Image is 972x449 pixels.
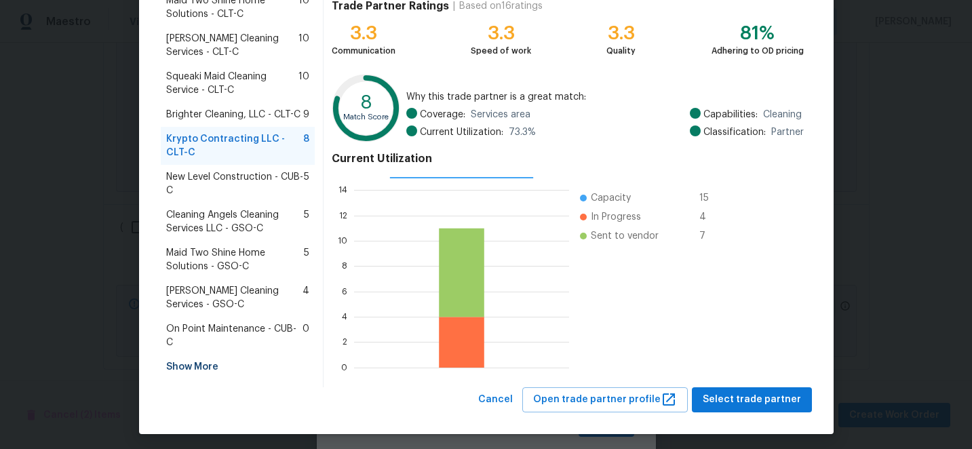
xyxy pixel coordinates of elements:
span: 10 [298,70,309,97]
span: [PERSON_NAME] Cleaning Services - CLT-C [166,32,299,59]
span: 4 [303,284,309,311]
text: 12 [339,212,347,220]
span: Classification: [703,125,766,139]
span: Current Utilization: [420,125,503,139]
span: Capabilities: [703,108,758,121]
span: New Level Construction - CUB-C [166,170,305,197]
div: Speed of work [471,44,531,58]
span: 0 [303,322,309,349]
div: Communication [332,44,395,58]
span: Brighter Cleaning, LLC - CLT-C [166,108,300,121]
span: Partner [771,125,804,139]
span: 5 [304,246,309,273]
span: Services area [471,108,530,121]
text: Match Score [344,113,389,121]
text: 4 [342,313,347,321]
div: Show More [161,355,315,379]
text: 0 [341,364,347,372]
span: Krypto Contracting LLC - CLT-C [166,132,304,159]
span: Cancel [478,391,513,408]
h4: Current Utilization [332,152,803,165]
div: 3.3 [471,26,531,40]
span: Maid Two Shine Home Solutions - GSO-C [166,246,305,273]
span: Sent to vendor [591,229,659,243]
div: 81% [712,26,804,40]
div: Quality [606,44,636,58]
span: Coverage: [420,108,465,121]
div: Adhering to OD pricing [712,44,804,58]
button: Open trade partner profile [522,387,688,412]
text: 10 [338,237,347,245]
span: 73.3 % [509,125,536,139]
span: Cleaning Angels Cleaning Services LLC - GSO-C [166,208,305,235]
span: 8 [303,132,309,159]
span: Capacity [591,191,631,205]
span: Cleaning [763,108,802,121]
div: 3.3 [332,26,395,40]
span: 5 [304,208,309,235]
text: 8 [342,262,347,270]
span: 7 [699,229,721,243]
text: 8 [360,93,372,112]
span: [PERSON_NAME] Cleaning Services - GSO-C [166,284,303,311]
span: 4 [699,210,721,224]
span: 9 [303,108,309,121]
button: Cancel [473,387,518,412]
span: 10 [298,32,309,59]
span: Squeaki Maid Cleaning Service - CLT-C [166,70,299,97]
button: Select trade partner [692,387,812,412]
span: Why this trade partner is a great match: [406,90,804,104]
text: 14 [338,186,347,194]
span: Select trade partner [703,391,801,408]
span: On Point Maintenance - CUB-C [166,322,303,349]
div: 3.3 [606,26,636,40]
span: In Progress [591,210,641,224]
span: 5 [304,170,309,197]
text: 6 [342,288,347,296]
text: 2 [343,338,347,346]
span: 15 [699,191,721,205]
span: Open trade partner profile [533,391,677,408]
